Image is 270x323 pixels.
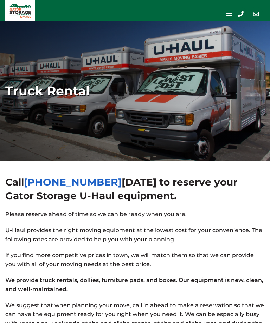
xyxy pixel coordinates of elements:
[5,175,265,203] h1: Call [DATE] to reserve your Gator Storage U-Haul equipment.
[5,277,263,292] strong: We provide truck rentals, dollies, furniture pads, and boxes. Our equipment is new, clean, and we...
[5,251,265,269] p: If you find more competitive prices in town, we will match them so that we can provide you with a...
[24,176,122,188] a: [PHONE_NUMBER]
[250,8,262,20] a: Contact Us
[5,226,265,244] p: U-Haul provides the right moving equipment at the lowest cost for your convenience. The following...
[5,83,265,99] h1: Truck Rental
[5,210,265,219] p: Please reserve ahead of time so we can be ready when you are.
